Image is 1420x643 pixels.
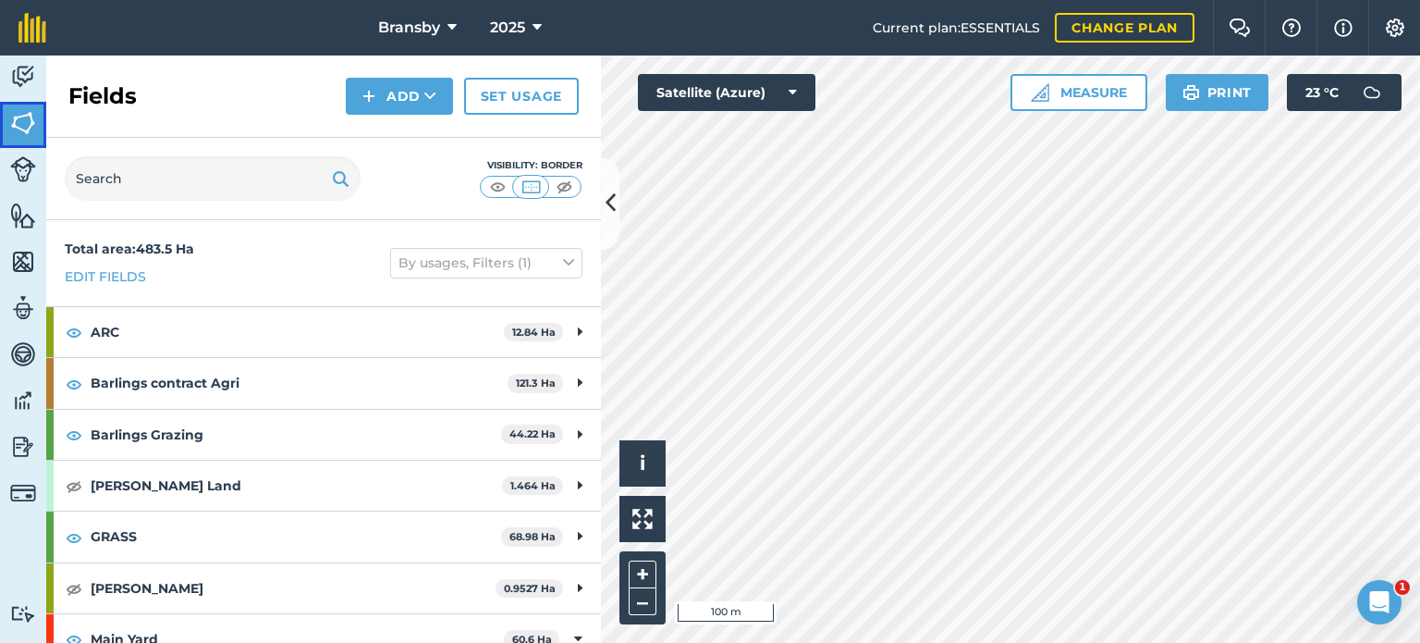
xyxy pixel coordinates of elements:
div: GRASS68.98 Ha [46,512,601,562]
span: i [640,451,645,475]
button: Print [1166,74,1269,111]
button: i [619,440,666,487]
a: Change plan [1055,13,1194,43]
img: svg+xml;base64,PD94bWwgdmVyc2lvbj0iMS4wIiBlbmNvZGluZz0idXRmLTgiPz4KPCEtLSBHZW5lcmF0b3I6IEFkb2JlIE... [10,605,36,623]
img: svg+xml;base64,PD94bWwgdmVyc2lvbj0iMS4wIiBlbmNvZGluZz0idXRmLTgiPz4KPCEtLSBHZW5lcmF0b3I6IEFkb2JlIE... [10,63,36,91]
img: svg+xml;base64,PHN2ZyB4bWxucz0iaHR0cDovL3d3dy53My5vcmcvMjAwMC9zdmciIHdpZHRoPSIxOCIgaGVpZ2h0PSIyNC... [66,475,82,497]
img: svg+xml;base64,PHN2ZyB4bWxucz0iaHR0cDovL3d3dy53My5vcmcvMjAwMC9zdmciIHdpZHRoPSIxOCIgaGVpZ2h0PSIyNC... [66,424,82,446]
img: svg+xml;base64,PHN2ZyB4bWxucz0iaHR0cDovL3d3dy53My5vcmcvMjAwMC9zdmciIHdpZHRoPSIxOSIgaGVpZ2h0PSIyNC... [1182,81,1200,104]
strong: [PERSON_NAME] [91,563,496,613]
img: svg+xml;base64,PHN2ZyB4bWxucz0iaHR0cDovL3d3dy53My5vcmcvMjAwMC9zdmciIHdpZHRoPSI1NiIgaGVpZ2h0PSI2MC... [10,248,36,276]
img: svg+xml;base64,PHN2ZyB4bWxucz0iaHR0cDovL3d3dy53My5vcmcvMjAwMC9zdmciIHdpZHRoPSIxOCIgaGVpZ2h0PSIyNC... [66,577,82,600]
img: svg+xml;base64,PHN2ZyB4bWxucz0iaHR0cDovL3d3dy53My5vcmcvMjAwMC9zdmciIHdpZHRoPSI1NiIgaGVpZ2h0PSI2MC... [10,202,36,229]
img: svg+xml;base64,PD94bWwgdmVyc2lvbj0iMS4wIiBlbmNvZGluZz0idXRmLTgiPz4KPCEtLSBHZW5lcmF0b3I6IEFkb2JlIE... [10,156,36,182]
img: svg+xml;base64,PD94bWwgdmVyc2lvbj0iMS4wIiBlbmNvZGluZz0idXRmLTgiPz4KPCEtLSBHZW5lcmF0b3I6IEFkb2JlIE... [10,340,36,368]
a: Set usage [464,78,579,115]
div: Barlings Grazing44.22 Ha [46,410,601,460]
button: 23 °C [1287,74,1402,111]
img: svg+xml;base64,PHN2ZyB4bWxucz0iaHR0cDovL3d3dy53My5vcmcvMjAwMC9zdmciIHdpZHRoPSI1MCIgaGVpZ2h0PSI0MC... [553,178,576,196]
img: fieldmargin Logo [18,13,46,43]
img: A question mark icon [1280,19,1303,37]
span: 23 ° C [1305,74,1339,111]
strong: 0.9527 Ha [504,582,556,595]
h2: Fields [68,81,137,111]
img: svg+xml;base64,PHN2ZyB4bWxucz0iaHR0cDovL3d3dy53My5vcmcvMjAwMC9zdmciIHdpZHRoPSIxOCIgaGVpZ2h0PSIyNC... [66,526,82,549]
strong: GRASS [91,512,501,562]
strong: 1.464 Ha [510,479,556,492]
img: A cog icon [1384,19,1406,37]
strong: Total area : 483.5 Ha [65,241,194,257]
a: Edit fields [65,266,146,287]
strong: ARC [91,307,504,357]
img: svg+xml;base64,PHN2ZyB4bWxucz0iaHR0cDovL3d3dy53My5vcmcvMjAwMC9zdmciIHdpZHRoPSIxOCIgaGVpZ2h0PSIyNC... [66,373,82,395]
strong: [PERSON_NAME] Land [91,461,502,511]
img: Four arrows, one pointing top left, one top right, one bottom right and the last bottom left [632,509,653,529]
img: svg+xml;base64,PHN2ZyB4bWxucz0iaHR0cDovL3d3dy53My5vcmcvMjAwMC9zdmciIHdpZHRoPSI1MCIgaGVpZ2h0PSI0MC... [486,178,509,196]
button: + [629,561,656,588]
strong: 12.84 Ha [512,326,556,339]
div: Visibility: Border [479,158,582,173]
div: [PERSON_NAME]0.9527 Ha [46,563,601,613]
span: 2025 [490,17,525,39]
span: 1 [1395,580,1410,595]
input: Search [65,156,361,201]
img: svg+xml;base64,PHN2ZyB4bWxucz0iaHR0cDovL3d3dy53My5vcmcvMjAwMC9zdmciIHdpZHRoPSIxNCIgaGVpZ2h0PSIyNC... [362,85,375,107]
button: – [629,588,656,615]
img: svg+xml;base64,PD94bWwgdmVyc2lvbj0iMS4wIiBlbmNvZGluZz0idXRmLTgiPz4KPCEtLSBHZW5lcmF0b3I6IEFkb2JlIE... [10,433,36,461]
strong: 121.3 Ha [516,377,556,390]
img: svg+xml;base64,PHN2ZyB4bWxucz0iaHR0cDovL3d3dy53My5vcmcvMjAwMC9zdmciIHdpZHRoPSI1MCIgaGVpZ2h0PSI0MC... [520,178,543,196]
div: Barlings contract Agri121.3 Ha [46,358,601,408]
span: Bransby [378,17,440,39]
button: Add [346,78,453,115]
img: svg+xml;base64,PHN2ZyB4bWxucz0iaHR0cDovL3d3dy53My5vcmcvMjAwMC9zdmciIHdpZHRoPSI1NiIgaGVpZ2h0PSI2MC... [10,109,36,137]
img: Ruler icon [1031,83,1049,102]
img: svg+xml;base64,PHN2ZyB4bWxucz0iaHR0cDovL3d3dy53My5vcmcvMjAwMC9zdmciIHdpZHRoPSIxOSIgaGVpZ2h0PSIyNC... [332,167,349,190]
img: svg+xml;base64,PHN2ZyB4bWxucz0iaHR0cDovL3d3dy53My5vcmcvMjAwMC9zdmciIHdpZHRoPSIxOCIgaGVpZ2h0PSIyNC... [66,321,82,343]
strong: Barlings Grazing [91,410,501,460]
strong: 68.98 Ha [509,530,556,543]
button: Measure [1010,74,1147,111]
span: Current plan : ESSENTIALS [873,18,1040,38]
strong: Barlings contract Agri [91,358,508,408]
img: Two speech bubbles overlapping with the left bubble in the forefront [1229,19,1251,37]
button: Satellite (Azure) [638,74,815,111]
div: ARC12.84 Ha [46,307,601,357]
img: svg+xml;base64,PD94bWwgdmVyc2lvbj0iMS4wIiBlbmNvZGluZz0idXRmLTgiPz4KPCEtLSBHZW5lcmF0b3I6IEFkb2JlIE... [10,387,36,414]
div: [PERSON_NAME] Land1.464 Ha [46,461,601,511]
img: svg+xml;base64,PD94bWwgdmVyc2lvbj0iMS4wIiBlbmNvZGluZz0idXRmLTgiPz4KPCEtLSBHZW5lcmF0b3I6IEFkb2JlIE... [10,294,36,322]
strong: 44.22 Ha [509,427,556,440]
img: svg+xml;base64,PD94bWwgdmVyc2lvbj0iMS4wIiBlbmNvZGluZz0idXRmLTgiPz4KPCEtLSBHZW5lcmF0b3I6IEFkb2JlIE... [1353,74,1390,111]
iframe: Intercom live chat [1357,580,1402,624]
button: By usages, Filters (1) [390,248,582,278]
img: svg+xml;base64,PHN2ZyB4bWxucz0iaHR0cDovL3d3dy53My5vcmcvMjAwMC9zdmciIHdpZHRoPSIxNyIgaGVpZ2h0PSIxNy... [1334,17,1353,39]
img: svg+xml;base64,PD94bWwgdmVyc2lvbj0iMS4wIiBlbmNvZGluZz0idXRmLTgiPz4KPCEtLSBHZW5lcmF0b3I6IEFkb2JlIE... [10,480,36,506]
